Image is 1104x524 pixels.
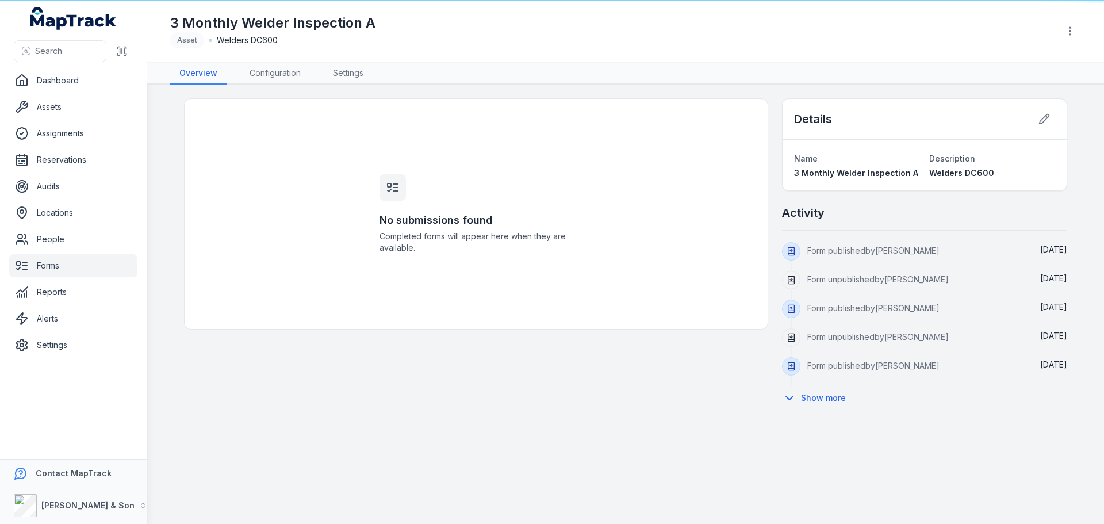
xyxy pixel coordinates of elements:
[1040,359,1067,369] time: 12/08/2025, 2:07:55 pm
[170,63,227,85] a: Overview
[9,148,137,171] a: Reservations
[170,32,204,48] div: Asset
[807,361,940,370] span: Form published by [PERSON_NAME]
[782,386,853,410] button: Show more
[9,95,137,118] a: Assets
[9,281,137,304] a: Reports
[324,63,373,85] a: Settings
[170,14,375,32] h1: 3 Monthly Welder Inspection A
[9,175,137,198] a: Audits
[379,231,573,254] span: Completed forms will appear here when they are available.
[1040,244,1067,254] span: [DATE]
[379,212,573,228] h3: No submissions found
[9,254,137,277] a: Forms
[794,111,832,127] h2: Details
[807,303,940,313] span: Form published by [PERSON_NAME]
[240,63,310,85] a: Configuration
[9,228,137,251] a: People
[9,69,137,92] a: Dashboard
[1040,244,1067,254] time: 12/08/2025, 2:17:08 pm
[929,154,975,163] span: Description
[794,154,818,163] span: Name
[1040,331,1067,341] span: [DATE]
[1040,302,1067,312] span: [DATE]
[217,35,278,46] span: Welders DC600
[807,274,949,284] span: Form unpublished by [PERSON_NAME]
[1040,359,1067,369] span: [DATE]
[14,40,106,62] button: Search
[9,334,137,357] a: Settings
[782,205,825,221] h2: Activity
[1040,273,1067,283] time: 12/08/2025, 2:08:46 pm
[35,45,62,57] span: Search
[30,7,117,30] a: MapTrack
[794,168,918,178] span: 3 Monthly Welder Inspection A
[807,246,940,255] span: Form published by [PERSON_NAME]
[9,122,137,145] a: Assignments
[1040,331,1067,341] time: 12/08/2025, 2:08:03 pm
[1040,273,1067,283] span: [DATE]
[1040,302,1067,312] time: 12/08/2025, 2:08:05 pm
[9,307,137,330] a: Alerts
[36,468,112,478] strong: Contact MapTrack
[9,201,137,224] a: Locations
[929,168,994,178] span: Welders DC600
[41,500,135,510] strong: [PERSON_NAME] & Son
[807,332,949,342] span: Form unpublished by [PERSON_NAME]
